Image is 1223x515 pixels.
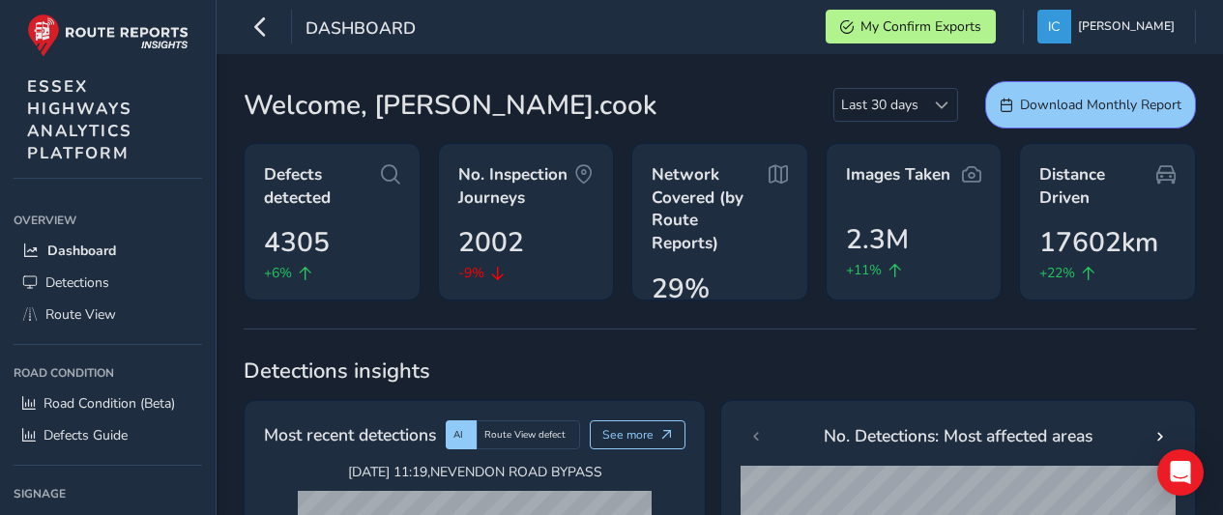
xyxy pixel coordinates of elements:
span: AI [453,428,463,442]
div: Route View defect [477,420,580,449]
span: Dashboard [306,16,416,43]
span: No. Inspection Journeys [458,163,575,209]
span: Route View [45,305,116,324]
span: My Confirm Exports [860,17,981,36]
span: +22% [1039,263,1075,283]
button: Download Monthly Report [985,81,1196,129]
span: Road Condition (Beta) [44,394,175,413]
span: See more [602,427,654,443]
a: Road Condition (Beta) [14,387,202,419]
span: 29% [652,269,710,309]
span: 2.3M [846,219,909,260]
span: Route View defect [484,428,566,442]
span: 17602km [1039,222,1158,263]
span: -9% [458,263,484,283]
img: diamond-layout [1037,10,1071,43]
span: Images Taken [846,163,950,186]
span: Download Monthly Report [1020,96,1181,114]
span: [DATE] 11:19 , NEVENDON ROAD BYPASS [298,463,652,481]
div: Signage [14,479,202,508]
div: Overview [14,206,202,235]
button: My Confirm Exports [826,10,996,43]
span: +11% [846,260,882,280]
span: Most recent detections [264,422,436,447]
span: Defects Guide [44,426,128,444]
a: Defects Guide [14,419,202,451]
span: Last 30 days [834,89,925,121]
span: Detections insights [244,357,1196,386]
div: AI [446,420,477,449]
span: Dashboard [47,242,116,260]
span: Network Covered (by Route Reports) [652,163,769,255]
span: No. Detections: Most affected areas [824,423,1092,448]
button: See more [590,420,685,449]
a: Route View [14,299,202,330]
div: Open Intercom Messenger [1157,449,1204,496]
span: [PERSON_NAME] [1078,10,1175,43]
img: rr logo [27,14,189,57]
span: 2002 [458,222,524,263]
a: Detections [14,267,202,299]
span: ESSEX HIGHWAYS ANALYTICS PLATFORM [27,75,132,164]
span: Welcome, [PERSON_NAME].cook [244,85,656,126]
span: Distance Driven [1039,163,1156,209]
span: 4305 [264,222,330,263]
span: Detections [45,273,109,292]
span: +6% [264,263,292,283]
a: Dashboard [14,235,202,267]
button: [PERSON_NAME] [1037,10,1181,43]
span: Defects detected [264,163,381,209]
div: Road Condition [14,358,202,387]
